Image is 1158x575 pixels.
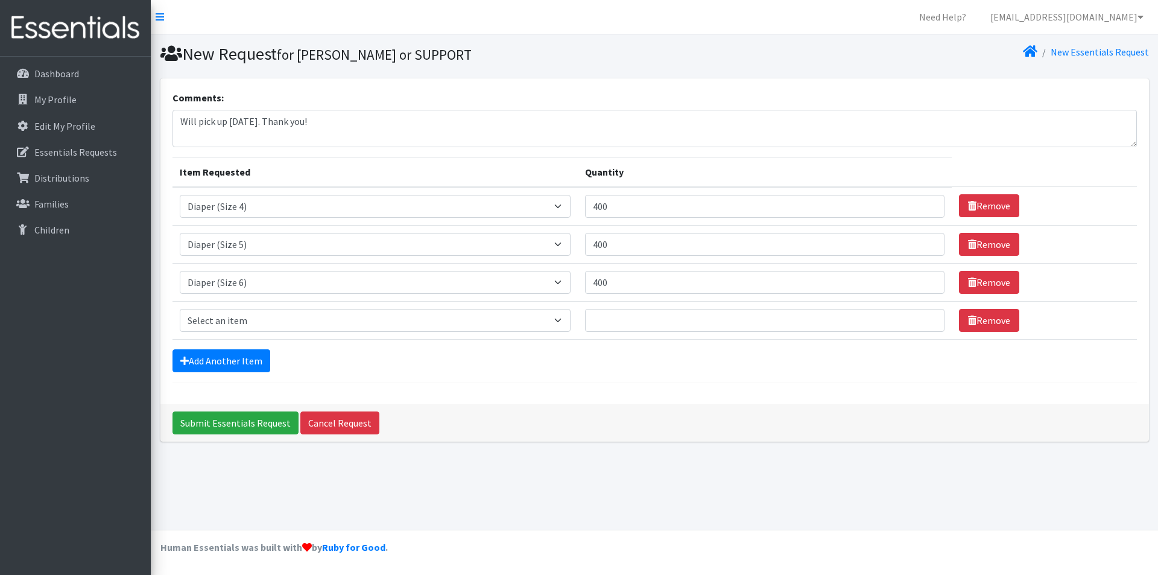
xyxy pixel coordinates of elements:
[322,541,385,553] a: Ruby for Good
[5,87,146,112] a: My Profile
[34,224,69,236] p: Children
[959,233,1019,256] a: Remove
[34,94,77,106] p: My Profile
[910,5,976,29] a: Need Help?
[578,157,952,187] th: Quantity
[34,120,95,132] p: Edit My Profile
[160,541,388,553] strong: Human Essentials was built with by .
[959,194,1019,217] a: Remove
[172,411,299,434] input: Submit Essentials Request
[5,166,146,190] a: Distributions
[5,192,146,216] a: Families
[172,349,270,372] a: Add Another Item
[300,411,379,434] a: Cancel Request
[34,198,69,210] p: Families
[277,46,472,63] small: for [PERSON_NAME] or SUPPORT
[5,218,146,242] a: Children
[5,62,146,86] a: Dashboard
[5,8,146,48] img: HumanEssentials
[172,157,578,187] th: Item Requested
[959,271,1019,294] a: Remove
[5,114,146,138] a: Edit My Profile
[34,172,89,184] p: Distributions
[34,146,117,158] p: Essentials Requests
[160,43,650,65] h1: New Request
[981,5,1153,29] a: [EMAIL_ADDRESS][DOMAIN_NAME]
[34,68,79,80] p: Dashboard
[1051,46,1149,58] a: New Essentials Request
[959,309,1019,332] a: Remove
[5,140,146,164] a: Essentials Requests
[172,91,224,105] label: Comments:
